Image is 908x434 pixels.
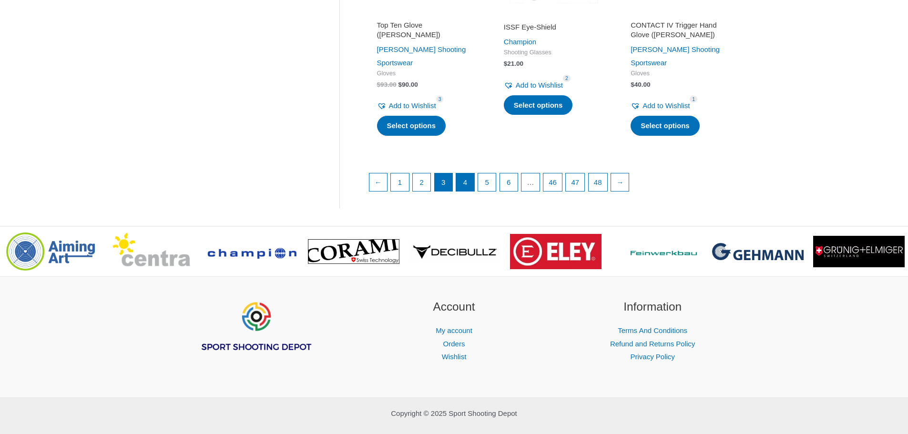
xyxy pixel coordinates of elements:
a: Page 47 [566,173,584,192]
a: Add to Wishlist [504,79,563,92]
span: Add to Wishlist [643,101,690,110]
a: Page 5 [478,173,496,192]
span: Page 3 [435,173,453,192]
nav: Account [367,324,541,364]
a: Add to Wishlist [631,99,690,112]
a: Page 1 [391,173,409,192]
a: Page 48 [589,173,607,192]
a: Wishlist [442,353,467,361]
a: Terms And Conditions [618,326,687,334]
bdi: 21.00 [504,60,523,67]
a: Page 46 [543,173,562,192]
iframe: Customer reviews powered by Trustpilot [631,9,731,20]
a: [PERSON_NAME] Shooting Sportswear [631,45,720,67]
a: Privacy Policy [630,353,674,361]
a: Add to Wishlist [377,99,436,112]
span: Shooting Glasses [504,49,604,57]
a: Champion [504,38,536,46]
aside: Footer Widget 2 [367,298,541,363]
a: Select options for “ISSF Eye-Shield” [504,95,573,115]
span: $ [504,60,508,67]
a: Refund and Returns Policy [610,340,695,348]
aside: Footer Widget 1 [168,298,343,375]
bdi: 40.00 [631,81,650,88]
span: Gloves [631,70,731,78]
bdi: 90.00 [398,81,418,88]
a: My account [436,326,472,334]
span: 3 [436,96,444,103]
iframe: Customer reviews powered by Trustpilot [377,9,477,20]
bdi: 93.00 [377,81,397,88]
img: brand logo [510,234,602,270]
h2: Top Ten Glove ([PERSON_NAME]) [377,20,477,39]
a: ← [369,173,388,192]
span: 1 [690,96,697,103]
span: … [521,173,540,192]
span: $ [398,81,402,88]
p: Copyright © 2025 Sport Shooting Depot [168,407,740,420]
a: [PERSON_NAME] Shooting Sportswear [377,45,466,67]
a: Page 2 [413,173,431,192]
span: 2 [563,75,571,82]
a: → [611,173,629,192]
a: CONTACT IV Trigger Hand Glove ([PERSON_NAME]) [631,20,731,43]
h2: ISSF Eye-Shield [504,22,604,32]
span: Gloves [377,70,477,78]
a: Page 6 [500,173,518,192]
a: Orders [443,340,465,348]
nav: Information [565,324,740,364]
nav: Product Pagination [368,173,740,197]
span: $ [377,81,381,88]
span: Add to Wishlist [389,101,436,110]
a: ISSF Eye-Shield [504,22,604,35]
a: Page 4 [456,173,474,192]
h2: Account [367,298,541,316]
span: $ [631,81,634,88]
h2: CONTACT IV Trigger Hand Glove ([PERSON_NAME]) [631,20,731,39]
a: Top Ten Glove ([PERSON_NAME]) [377,20,477,43]
iframe: Customer reviews powered by Trustpilot [504,9,604,20]
a: Select options for “Top Ten Glove (SAUER)” [377,116,446,136]
span: Add to Wishlist [516,81,563,89]
h2: Information [565,298,740,316]
a: Select options for “CONTACT IV Trigger Hand Glove (SAUER)” [631,116,700,136]
aside: Footer Widget 3 [565,298,740,363]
